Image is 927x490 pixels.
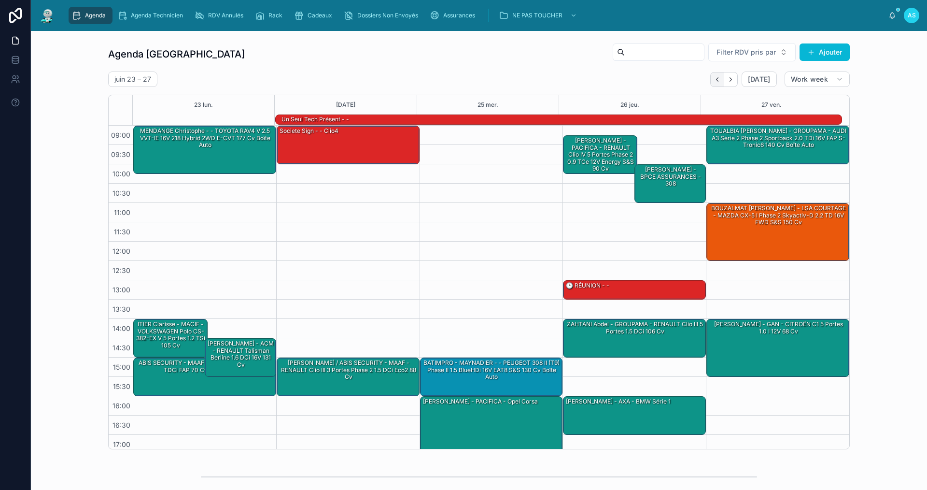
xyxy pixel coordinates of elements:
div: [PERSON_NAME] - ACM - RENAULT Talisman Berline 1.6 dCi 16V 131 cv [207,339,275,369]
a: Dossiers Non Envoyés [341,7,425,24]
button: 26 jeu. [620,95,639,115]
span: 15:00 [111,363,133,371]
a: Assurances [427,7,482,24]
span: 16:00 [110,402,133,410]
span: Rack [268,12,282,19]
a: Agenda [69,7,112,24]
div: 🕒 RÉUNION - - [565,281,610,290]
span: 10:00 [110,170,133,178]
span: 14:30 [110,344,133,352]
div: [PERSON_NAME] / ABIS SECURITY - MAAF - RENAULT Clio III 3 Portes Phase 2 1.5 dCi eco2 88 cv [279,359,419,381]
div: [PERSON_NAME] - BPCE ASSURANCES - 308 [635,165,705,202]
span: 12:30 [110,266,133,274]
span: 17:00 [111,440,133,448]
span: 10:30 [110,189,133,197]
div: [PERSON_NAME] - AXA - BMW Série 1 [565,397,672,406]
button: [DATE] [336,95,355,115]
div: Un seul tech présent - - [281,115,350,124]
button: Work week [785,72,850,87]
div: ITIER Clarisse - MACIF - VOLKSWAGEN Polo CS-382-EX V 5 portes 1.2 TSi 105 cv [134,319,207,357]
span: 13:00 [110,286,133,294]
button: Back [710,72,724,87]
div: BOUZALMAT [PERSON_NAME] - LSA COURTAGE - MAZDA CX-5 I Phase 2 Skyactiv-D 2.2 TD 16V FWD S&S 150 cv [708,204,848,227]
span: [DATE] [748,75,771,84]
span: 12:00 [110,247,133,255]
span: 09:30 [109,150,133,159]
div: [PERSON_NAME] - GAN - CITROËN C1 5 Portes 1.0 i 12V 68 cv [708,320,848,336]
button: 27 ven. [761,95,782,115]
a: RDV Annulés [192,7,250,24]
div: TOUALBIA [PERSON_NAME] - GROUPAMA - AUDI A3 Série 2 Phase 2 Sportback 2.0 TDi 16V FAP S-Tronic6 1... [708,127,848,149]
img: App logo [39,8,56,23]
div: Societe Sign - - clio4 [277,126,419,164]
div: scrollable content [64,5,888,26]
span: 09:00 [109,131,133,139]
div: BATIMPRO - MAYNADIER - - PEUGEOT 308 II (T9) Phase II 1.5 BlueHDi 16V EAT8 S&S 130 cv Boîte auto [422,359,562,381]
div: MENDANGE Christophe - - TOYOTA RAV4 V 2.5 VVT-iE 16V 218 Hybrid 2WD E-CVT 177 cv Boîte auto [135,127,275,149]
div: BOUZALMAT [PERSON_NAME] - LSA COURTAGE - MAZDA CX-5 I Phase 2 Skyactiv-D 2.2 TD 16V FWD S&S 150 cv [707,203,849,260]
span: 14:00 [110,324,133,332]
div: ZAHTANI Abdel - GROUPAMA - RENAULT Clio III 5 Portes 1.5 dCi 106 cv [565,320,705,336]
a: NE PAS TOUCHER [496,7,582,24]
div: Un seul tech présent - - [281,115,350,124]
div: ITIER Clarisse - MACIF - VOLKSWAGEN Polo CS-382-EX V 5 portes 1.2 TSi 105 cv [135,320,207,350]
button: 25 mer. [478,95,498,115]
div: MENDANGE Christophe - - TOYOTA RAV4 V 2.5 VVT-iE 16V 218 Hybrid 2WD E-CVT 177 cv Boîte auto [134,126,276,173]
div: [PERSON_NAME] - ACM - RENAULT Talisman Berline 1.6 dCi 16V 131 cv [205,339,276,376]
h1: Agenda [GEOGRAPHIC_DATA] [108,47,245,61]
button: Ajouter [800,43,850,61]
div: [PERSON_NAME] - PACIFICA - Opel corsa [421,397,562,454]
button: 23 lun. [194,95,213,115]
div: [PERSON_NAME] - PACIFICA - Opel corsa [422,397,539,406]
div: 🕒 RÉUNION - - [563,281,705,299]
span: 11:00 [112,208,133,216]
div: TOUALBIA [PERSON_NAME] - GROUPAMA - AUDI A3 Série 2 Phase 2 Sportback 2.0 TDi 16V FAP S-Tronic6 1... [707,126,849,164]
a: Agenda Technicien [114,7,190,24]
span: 16:30 [110,421,133,429]
span: Filter RDV pris par [716,47,776,57]
a: Rack [252,7,289,24]
span: Agenda [85,12,106,19]
span: Work week [791,75,828,84]
div: [PERSON_NAME] - GAN - CITROËN C1 5 Portes 1.0 i 12V 68 cv [707,319,849,376]
div: [PERSON_NAME] - PACIFICA - RENAULT Clio IV 5 Portes Phase 2 0.9 TCe 12V Energy S&S 90 cv [563,136,637,173]
span: Dossiers Non Envoyés [357,12,418,19]
h2: juin 23 – 27 [114,74,151,84]
button: Select Button [708,43,796,61]
span: Assurances [443,12,475,19]
div: [PERSON_NAME] / ABIS SECURITY - MAAF - RENAULT Clio III 3 Portes Phase 2 1.5 dCi eco2 88 cv [277,358,419,396]
span: AS [908,12,916,19]
a: Cadeaux [291,7,339,24]
div: ABIS SECURITY - MAAF - FORD Fiesta VI Van 1.4 TDCi FAP 70 cv (Commercial) [134,358,276,396]
span: Agenda Technicien [131,12,183,19]
span: 15:30 [111,382,133,390]
div: BATIMPRO - MAYNADIER - - PEUGEOT 308 II (T9) Phase II 1.5 BlueHDi 16V EAT8 S&S 130 cv Boîte auto [421,358,562,396]
div: [PERSON_NAME] - AXA - BMW Série 1 [563,397,705,434]
button: Next [724,72,738,87]
span: 13:30 [110,305,133,313]
span: 11:30 [112,228,133,236]
div: ZAHTANI Abdel - GROUPAMA - RENAULT Clio III 5 Portes 1.5 dCi 106 cv [563,319,705,357]
span: NE PAS TOUCHER [512,12,562,19]
button: [DATE] [742,72,777,87]
div: Societe Sign - - clio4 [279,127,339,135]
div: [PERSON_NAME] - BPCE ASSURANCES - 308 [636,165,705,188]
span: Cadeaux [308,12,332,19]
span: RDV Annulés [208,12,243,19]
div: [PERSON_NAME] - PACIFICA - RENAULT Clio IV 5 Portes Phase 2 0.9 TCe 12V Energy S&S 90 cv [565,136,636,173]
div: ABIS SECURITY - MAAF - FORD Fiesta VI Van 1.4 TDCi FAP 70 cv (Commercial) [135,359,275,375]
